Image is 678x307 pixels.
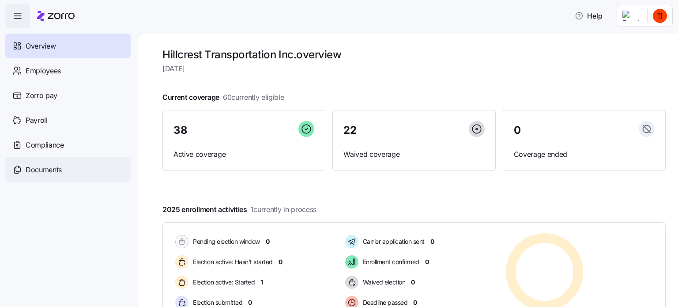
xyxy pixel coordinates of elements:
span: Help [575,11,603,21]
span: Election active: Started [190,278,255,287]
span: Current coverage [162,92,284,103]
span: 0 [425,258,429,266]
span: 0 [430,237,434,246]
span: 1 [260,278,263,287]
span: 38 [173,125,187,136]
span: Deadline passed [360,298,408,307]
span: Election active: Hasn't started [190,258,273,266]
span: Election submitted [190,298,242,307]
a: Compliance [5,133,131,157]
span: Carrier application sent [360,237,425,246]
span: 22 [343,125,356,136]
span: Coverage ended [514,149,655,160]
a: Employees [5,58,131,83]
span: Waived election [360,278,406,287]
span: Pending election window [190,237,260,246]
span: 0 [248,298,252,307]
a: Payroll [5,108,131,133]
img: 7ffd9be2aa524e31c952bc41b2e0114f [653,9,667,23]
a: Zorro pay [5,83,131,108]
span: Documents [26,164,62,175]
button: Help [568,7,610,25]
span: Employees [26,65,61,76]
span: Zorro pay [26,90,57,101]
span: 2025 enrollment activities [162,204,316,215]
span: Payroll [26,115,48,126]
span: 60 currently eligible [223,92,284,103]
span: 0 [411,278,415,287]
span: 1 currently in process [251,204,316,215]
span: 0 [413,298,417,307]
span: 0 [279,258,282,266]
a: Documents [5,157,131,182]
span: 0 [266,237,270,246]
span: Compliance [26,140,64,151]
span: [DATE] [162,63,666,74]
span: 0 [514,125,521,136]
span: Overview [26,41,56,52]
span: Active coverage [173,149,314,160]
span: Waived coverage [343,149,484,160]
a: Overview [5,34,131,58]
span: Enrollment confirmed [360,258,419,266]
img: Employer logo [622,11,640,21]
h1: Hillcrest Transportation Inc. overview [162,48,666,61]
